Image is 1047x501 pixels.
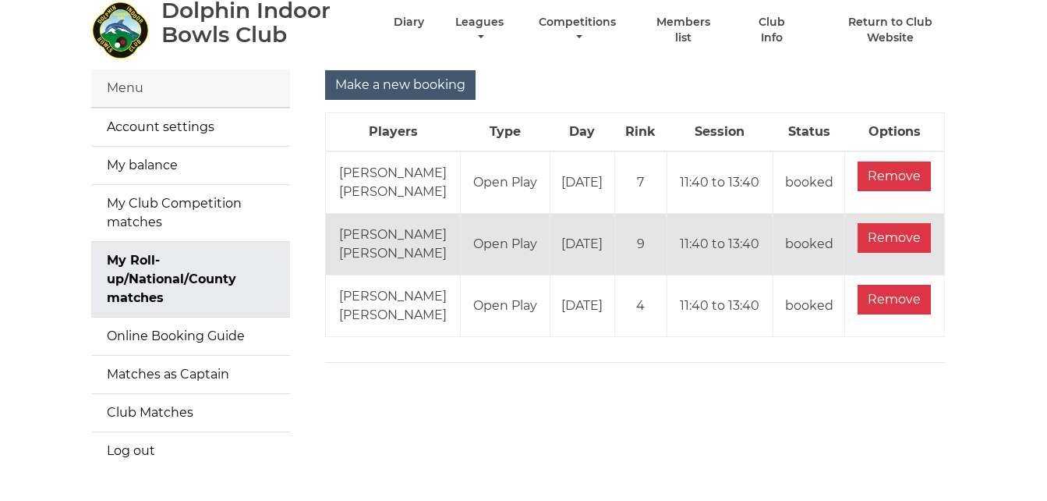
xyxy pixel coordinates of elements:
td: Open Play [461,214,550,275]
th: Session [667,113,773,152]
a: My Roll-up/National/County matches [91,242,290,317]
td: booked [773,151,845,214]
a: Account settings [91,108,290,146]
a: Log out [91,432,290,470]
td: 9 [614,214,667,275]
td: [DATE] [550,214,614,275]
a: Club Matches [91,394,290,432]
td: booked [773,275,845,337]
a: Matches as Captain [91,356,290,393]
div: Menu [91,69,290,108]
a: Return to Club Website [824,15,956,45]
td: Open Play [461,151,550,214]
td: 4 [614,275,667,337]
input: Remove [858,223,931,253]
td: 11:40 to 13:40 [667,275,773,337]
td: [PERSON_NAME] [PERSON_NAME] [325,214,461,275]
input: Remove [858,285,931,314]
th: Status [773,113,845,152]
a: Diary [394,15,424,30]
td: [DATE] [550,275,614,337]
img: Dolphin Indoor Bowls Club [91,1,150,59]
th: Options [845,113,944,152]
input: Remove [858,162,931,191]
td: booked [773,214,845,275]
td: 11:40 to 13:40 [667,214,773,275]
th: Day [550,113,614,152]
a: Online Booking Guide [91,318,290,355]
td: Open Play [461,275,550,337]
th: Players [325,113,461,152]
td: 7 [614,151,667,214]
input: Make a new booking [325,70,476,100]
td: [PERSON_NAME] [PERSON_NAME] [325,151,461,214]
a: Club Info [747,15,798,45]
a: My balance [91,147,290,184]
a: Members list [647,15,719,45]
td: [PERSON_NAME] [PERSON_NAME] [325,275,461,337]
th: Rink [614,113,667,152]
td: 11:40 to 13:40 [667,151,773,214]
a: Leagues [451,15,508,45]
th: Type [461,113,550,152]
a: Competitions [536,15,621,45]
td: [DATE] [550,151,614,214]
a: My Club Competition matches [91,185,290,241]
